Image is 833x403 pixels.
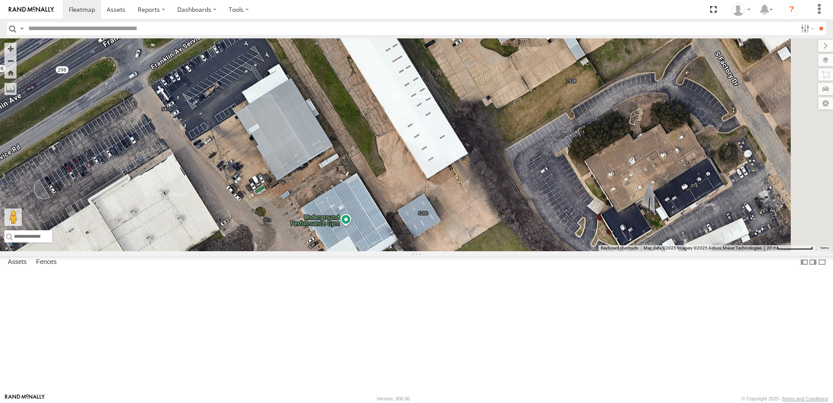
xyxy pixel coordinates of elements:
[742,396,828,401] div: © Copyright 2025 -
[9,7,54,13] img: rand-logo.svg
[764,245,816,251] button: Map Scale: 20 m per 79 pixels
[643,246,762,250] span: Map data ©2025 Imagery ©2025 Airbus, Maxar Technologies
[797,22,816,35] label: Search Filter Options
[4,67,17,79] button: Zoom Home
[377,396,410,401] div: Version: 306.00
[4,208,22,226] button: Drag Pegman onto the map to open Street View
[4,55,17,67] button: Zoom out
[601,245,638,251] button: Keyboard shortcuts
[809,256,817,269] label: Dock Summary Table to the Right
[767,246,777,250] span: 20 m
[782,396,828,401] a: Terms and Conditions
[5,394,45,403] a: Visit our Website
[785,3,799,17] i: ?
[18,22,25,35] label: Search Query
[32,256,61,268] label: Fences
[3,256,31,268] label: Assets
[800,256,809,269] label: Dock Summary Table to the Left
[728,3,754,16] div: Dwight Wallace
[820,246,829,250] a: Terms (opens in new tab)
[4,83,17,95] label: Measure
[4,43,17,55] button: Zoom in
[818,97,833,109] label: Map Settings
[818,256,826,269] label: Hide Summary Table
